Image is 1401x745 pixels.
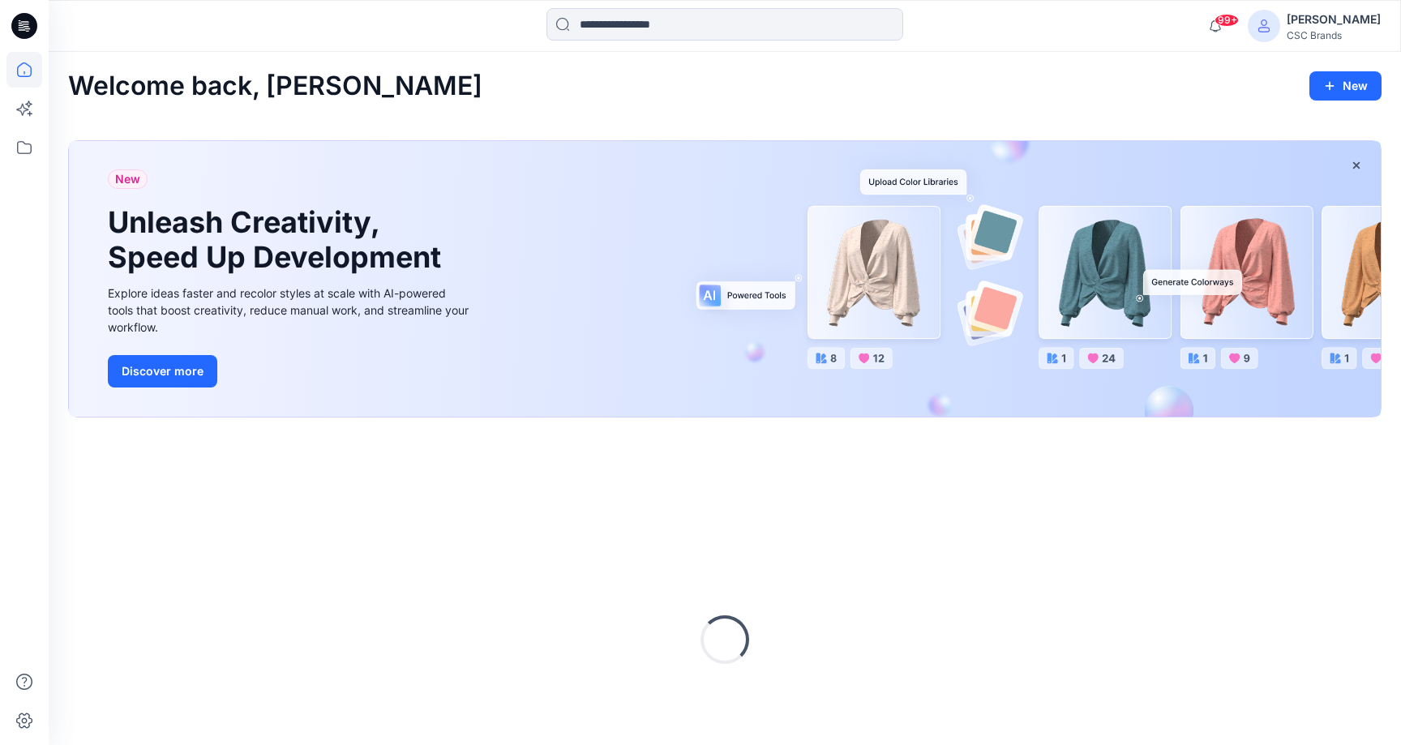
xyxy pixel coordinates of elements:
[1215,14,1239,27] span: 99+
[1287,29,1381,41] div: CSC Brands
[1257,19,1270,32] svg: avatar
[108,355,217,387] button: Discover more
[1287,10,1381,29] div: [PERSON_NAME]
[115,169,140,189] span: New
[108,355,473,387] a: Discover more
[108,205,448,275] h1: Unleash Creativity, Speed Up Development
[1309,71,1382,101] button: New
[108,285,473,336] div: Explore ideas faster and recolor styles at scale with AI-powered tools that boost creativity, red...
[68,71,482,101] h2: Welcome back, [PERSON_NAME]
